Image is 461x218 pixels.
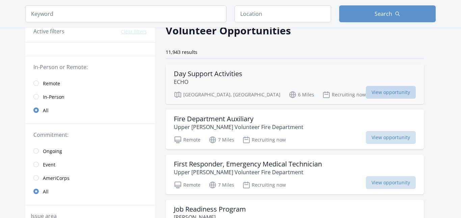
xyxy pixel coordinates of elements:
[43,148,62,155] span: Ongoing
[174,136,200,144] p: Remote
[166,110,424,149] a: Fire Department Auxiliary Upper [PERSON_NAME] Volunteer Fire Department Remote 7 Miles Recruiting...
[174,91,280,99] p: [GEOGRAPHIC_DATA], [GEOGRAPHIC_DATA]
[25,171,155,185] a: AmeriCorps
[174,160,322,168] h3: First Responder, Emergency Medical Technician
[366,86,416,99] span: View opportunity
[209,136,234,144] p: 7 Miles
[43,161,55,168] span: Event
[209,181,234,189] p: 7 Miles
[43,80,60,87] span: Remote
[25,76,155,90] a: Remote
[25,5,226,22] input: Keyword
[174,115,303,123] h3: Fire Department Auxiliary
[235,5,331,22] input: Location
[174,205,246,213] h3: Job Readiness Program
[375,10,392,18] span: Search
[33,131,147,139] legend: Commitment:
[242,181,286,189] p: Recruiting now
[174,78,242,86] p: ECHO
[242,136,286,144] p: Recruiting now
[25,158,155,171] a: Event
[25,144,155,158] a: Ongoing
[289,91,314,99] p: 6 Miles
[25,90,155,103] a: In-Person
[33,63,147,71] legend: In-Person or Remote:
[43,175,70,182] span: AmeriCorps
[366,176,416,189] span: View opportunity
[25,103,155,117] a: All
[174,123,303,131] p: Upper [PERSON_NAME] Volunteer Fire Department
[174,70,242,78] h3: Day Support Activities
[366,131,416,144] span: View opportunity
[166,49,197,55] span: 11,943 results
[43,94,64,100] span: In-Person
[166,23,291,38] h2: Volunteer Opportunities
[43,107,49,114] span: All
[166,64,424,104] a: Day Support Activities ECHO [GEOGRAPHIC_DATA], [GEOGRAPHIC_DATA] 6 Miles Recruiting now View oppo...
[25,185,155,198] a: All
[166,155,424,194] a: First Responder, Emergency Medical Technician Upper [PERSON_NAME] Volunteer Fire Department Remot...
[174,168,322,176] p: Upper [PERSON_NAME] Volunteer Fire Department
[121,28,147,35] button: Clear filters
[322,91,366,99] p: Recruiting now
[33,27,64,35] h3: Active filters
[43,188,49,195] span: All
[174,181,200,189] p: Remote
[339,5,436,22] button: Search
